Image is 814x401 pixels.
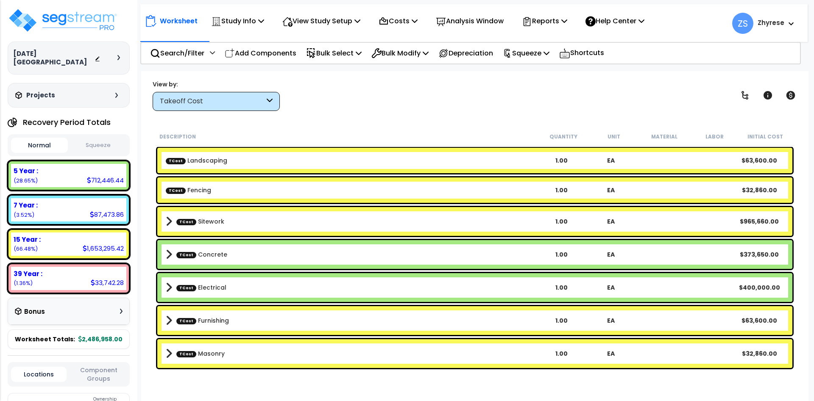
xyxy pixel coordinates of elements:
a: Custom Item [176,217,224,226]
a: Custom Item [176,250,227,259]
b: 2,486,958.00 [78,335,123,343]
div: Takeoff Cost [160,97,265,106]
button: Normal [11,138,68,153]
div: Add Components [220,43,301,63]
span: TCost [166,187,186,194]
div: 712,446.44 [87,176,124,185]
a: Custom Item [166,186,211,194]
b: 15 Year : [14,235,41,244]
p: Analysis Window [436,15,504,27]
a: Custom Item [176,283,226,292]
div: 1.00 [537,186,586,194]
button: Squeeze [70,138,127,153]
small: Labor [705,133,724,140]
div: EA [586,156,636,165]
h3: Projects [26,91,55,100]
small: 66.47862247774188% [14,245,38,252]
b: 5 Year : [14,166,38,175]
a: Custom Item [166,156,227,165]
span: TCost [176,285,196,291]
p: Shortcuts [559,47,604,59]
div: $63,600.00 [735,156,784,165]
div: 1.00 [537,349,586,358]
small: 3.5173034687357005% [14,211,34,218]
span: ZS [732,13,753,34]
p: Bulk Select [306,47,362,59]
p: Costs [379,15,418,27]
p: Depreciation [438,47,493,59]
small: 1.356769193528801% [14,279,33,287]
b: 39 Year : [14,269,42,278]
p: Add Components [225,47,296,59]
h3: [DATE] [GEOGRAPHIC_DATA] [13,50,95,66]
button: Locations [11,367,67,382]
div: 1.00 [537,250,586,259]
span: TCost [176,218,196,225]
div: 1.00 [537,156,586,165]
small: Material [651,133,677,140]
div: 1,653,295.42 [83,244,124,253]
div: View by: [153,80,280,88]
div: 1.00 [537,217,586,226]
div: 1.00 [537,316,586,325]
div: 87,473.86 [90,210,124,219]
small: Quantity [549,133,577,140]
small: Unit [608,133,620,140]
div: EA [586,217,636,226]
span: TCost [176,318,196,324]
small: 28.647304859993614% [14,177,38,184]
img: logo_pro_r.png [8,8,118,33]
div: $32,860.00 [735,186,784,194]
div: $32,860.00 [735,349,784,358]
p: Reports [522,15,567,27]
h3: Bonus [24,308,45,315]
p: View Study Setup [282,15,360,27]
b: 7 Year : [14,201,38,210]
div: $400,000.00 [735,283,784,292]
div: EA [586,186,636,194]
p: Worksheet [160,15,198,27]
span: TCost [166,158,186,164]
div: EA [586,250,636,259]
small: Initial Cost [747,133,783,140]
a: Custom Item [176,349,225,358]
div: 33,742.28 [91,278,124,287]
div: $373,650.00 [735,250,784,259]
span: TCost [176,351,196,357]
span: TCost [176,252,196,258]
h4: Recovery Period Totals [23,118,111,127]
div: $965,660.00 [735,217,784,226]
div: 1.00 [537,283,586,292]
span: Worksheet Totals: [15,335,75,343]
p: Bulk Modify [371,47,429,59]
p: Help Center [585,15,644,27]
div: $63,600.00 [735,316,784,325]
div: EA [586,283,636,292]
b: Zhyrese [758,18,784,27]
div: Shortcuts [555,43,609,64]
p: Search/Filter [150,47,204,59]
div: Depreciation [434,43,498,63]
p: Study Info [211,15,264,27]
div: EA [586,349,636,358]
p: Squeeze [503,47,549,59]
button: Component Groups [71,365,126,383]
small: Description [159,133,196,140]
div: EA [586,316,636,325]
a: Custom Item [176,316,229,325]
